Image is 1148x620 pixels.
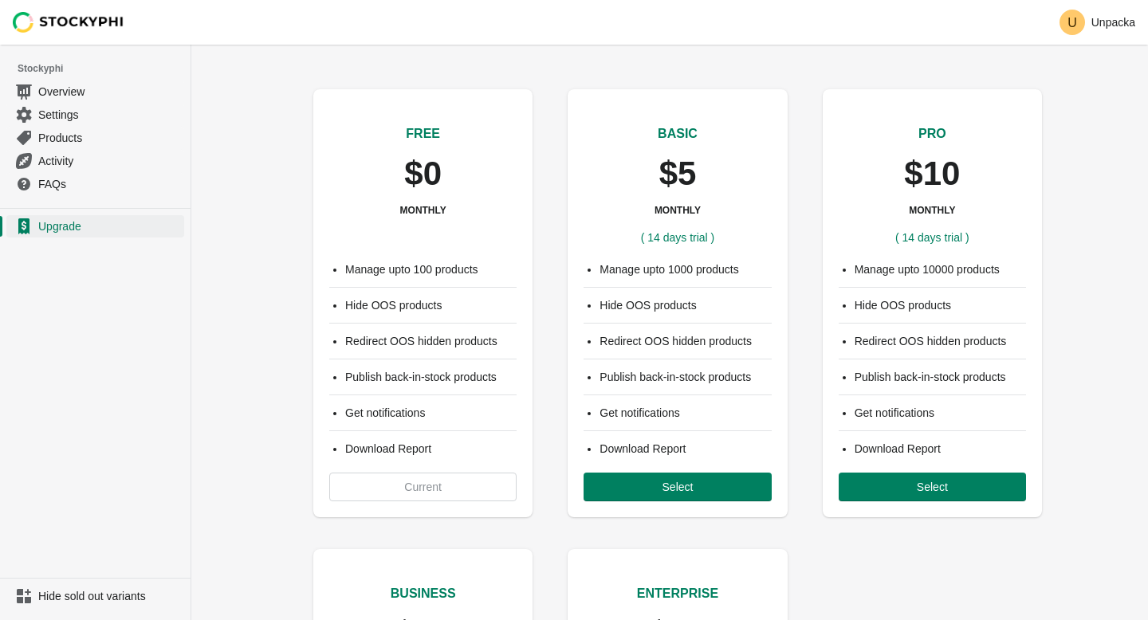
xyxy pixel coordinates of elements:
li: Get notifications [345,405,517,421]
img: Stockyphi [13,12,124,33]
li: Hide OOS products [600,297,771,313]
span: ( 14 days trial ) [895,231,969,244]
a: Products [6,126,184,149]
li: Hide OOS products [345,297,517,313]
p: $5 [659,156,697,191]
h3: MONTHLY [655,204,701,217]
li: Download Report [345,441,517,457]
span: Settings [38,107,181,123]
li: Redirect OOS hidden products [855,333,1026,349]
a: FAQs [6,172,184,195]
li: Download Report [855,441,1026,457]
p: Unpacka [1091,16,1135,29]
span: Stockyphi [18,61,191,77]
span: Select [917,481,948,493]
span: BASIC [658,127,698,140]
p: $0 [404,156,442,191]
span: Products [38,130,181,146]
h3: MONTHLY [909,204,955,217]
li: Get notifications [600,405,771,421]
span: Avatar with initials U [1060,10,1085,35]
span: Upgrade [38,218,181,234]
button: Avatar with initials UUnpacka [1053,6,1142,38]
li: Publish back-in-stock products [345,369,517,385]
button: Select [584,473,771,501]
span: FAQs [38,176,181,192]
li: Redirect OOS hidden products [345,333,517,349]
span: FREE [406,127,440,140]
a: Overview [6,80,184,103]
a: Hide sold out variants [6,585,184,607]
span: Overview [38,84,181,100]
li: Redirect OOS hidden products [600,333,771,349]
li: Publish back-in-stock products [600,369,771,385]
li: Manage upto 10000 products [855,261,1026,277]
li: Manage upto 100 products [345,261,517,277]
span: Hide sold out variants [38,588,181,604]
p: $10 [904,156,960,191]
li: Manage upto 1000 products [600,261,771,277]
button: Select [839,473,1026,501]
li: Publish back-in-stock products [855,369,1026,385]
span: Select [662,481,694,493]
a: Activity [6,149,184,172]
span: ( 14 days trial ) [641,231,715,244]
text: U [1067,16,1077,29]
h3: MONTHLY [400,204,446,217]
span: ENTERPRISE [637,587,718,600]
span: PRO [918,127,946,140]
li: Hide OOS products [855,297,1026,313]
span: Activity [38,153,181,169]
a: Settings [6,103,184,126]
a: Upgrade [6,215,184,237]
li: Download Report [600,441,771,457]
span: BUSINESS [391,587,456,600]
li: Get notifications [855,405,1026,421]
